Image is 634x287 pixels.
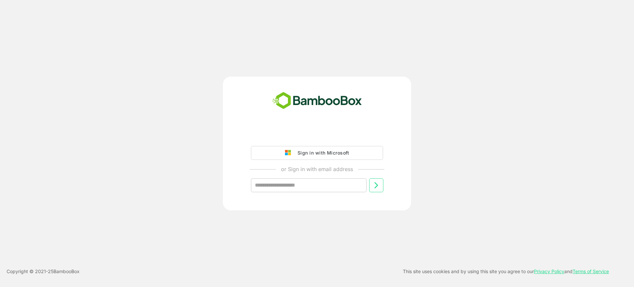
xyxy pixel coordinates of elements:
a: Terms of Service [573,269,609,274]
img: google [285,150,294,156]
div: Sign in with Microsoft [294,149,349,157]
img: bamboobox [269,90,366,112]
button: Sign in with Microsoft [251,146,383,160]
p: or Sign in with email address [281,165,353,173]
p: This site uses cookies and by using this site you agree to our and [403,268,609,275]
p: Copyright © 2021- 25 BambooBox [7,268,80,275]
a: Privacy Policy [534,269,564,274]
